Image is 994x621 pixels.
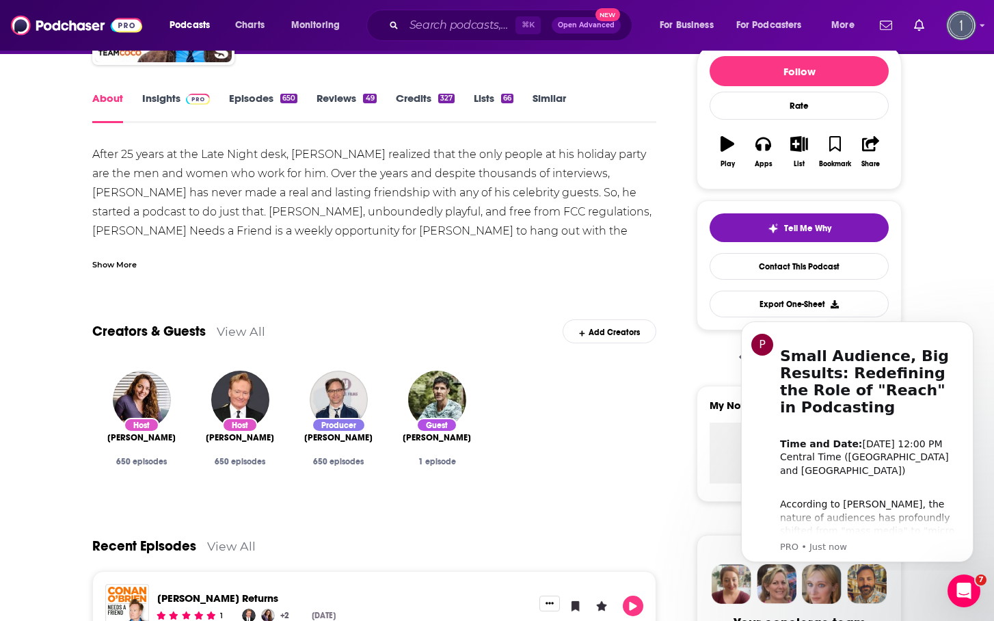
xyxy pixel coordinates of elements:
button: Apps [745,127,781,176]
button: Show profile menu [946,10,976,40]
button: open menu [160,14,228,36]
span: [PERSON_NAME] [403,432,471,443]
button: Open AdvancedNew [552,17,621,34]
button: open menu [282,14,358,36]
button: open menu [727,14,822,36]
a: View All [207,539,256,553]
a: Charts [226,14,273,36]
button: Leave a Rating [591,596,612,616]
span: 7 [976,574,986,585]
div: Community Rating: 5 out of 5 [155,611,217,621]
span: Podcasts [170,16,210,35]
div: 650 episodes [103,457,180,466]
a: Matt Gourley [304,432,373,443]
a: About [92,92,123,123]
button: Bookmark [817,127,852,176]
button: Follow [710,56,889,86]
button: Show More Button [539,596,560,611]
a: Show notifications dropdown [874,14,898,37]
button: Play [623,596,643,616]
div: Add Creators [563,319,656,343]
button: open menu [822,14,872,36]
span: For Business [660,16,714,35]
span: [PERSON_NAME] [206,432,274,443]
button: tell me why sparkleTell Me Why [710,213,889,242]
img: Michael Louis Diamond [408,371,466,429]
div: Apps [755,160,773,168]
a: Reviews49 [317,92,376,123]
img: tell me why sparkle [768,223,779,234]
a: Recent Episodes [92,538,196,555]
div: Rate [710,92,889,120]
a: Credits327 [396,92,455,123]
span: More [831,16,855,35]
input: Search podcasts, credits, & more... [404,14,515,36]
a: Creators & Guests [92,323,206,340]
span: Tell Me Why [784,223,831,234]
img: Sona Movsesian [113,371,171,429]
label: My Notes [710,399,889,423]
span: ⌘ K [515,16,541,34]
div: 650 episodes [300,457,377,466]
div: 49 [363,94,376,103]
img: Jon Profile [847,564,887,604]
img: User Profile [946,10,976,40]
div: 327 [438,94,455,103]
span: For Podcasters [736,16,802,35]
button: List [781,127,817,176]
span: [PERSON_NAME] [304,432,373,443]
span: [PERSON_NAME] [107,432,176,443]
span: Charts [235,16,265,35]
button: open menu [650,14,731,36]
button: Export One-Sheet [710,291,889,317]
span: New [595,8,620,21]
div: 650 [280,94,297,103]
div: Guest [416,418,457,432]
div: 650 episodes [202,457,278,466]
a: Episodes650 [229,92,297,123]
div: [DATE] [312,611,336,620]
a: Michael Louis Diamond [403,432,471,443]
img: Jules Profile [802,564,842,604]
div: Search podcasts, credits, & more... [379,10,645,41]
a: Similar [533,92,566,123]
img: Podchaser Pro [186,94,210,105]
img: Matt Gourley [310,371,368,429]
a: View All [217,324,265,339]
img: Barbara Profile [757,564,796,604]
div: Play [721,160,735,168]
div: List [794,160,805,168]
a: Show notifications dropdown [909,14,930,37]
div: Producer [312,418,366,432]
div: 1 [220,611,223,620]
div: Share [861,160,880,168]
a: Contact This Podcast [710,253,889,280]
button: Play [710,127,745,176]
div: 1 episode [399,457,475,466]
div: Host [222,418,258,432]
img: Podchaser - Follow, Share and Rate Podcasts [11,12,142,38]
div: Bookmark [819,160,851,168]
a: Sona Movsesian [107,432,176,443]
span: Open Advanced [558,22,615,29]
img: Conan O'Brien [211,371,269,429]
div: After 25 years at the Late Night desk, [PERSON_NAME] realized that the only people at his holiday... [92,145,656,336]
iframe: Intercom live chat [948,574,980,607]
span: Monitoring [291,16,340,35]
span: Logged in as sarahrusso [946,10,976,40]
a: InsightsPodchaser Pro [142,92,210,123]
a: Lists66 [474,92,513,123]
